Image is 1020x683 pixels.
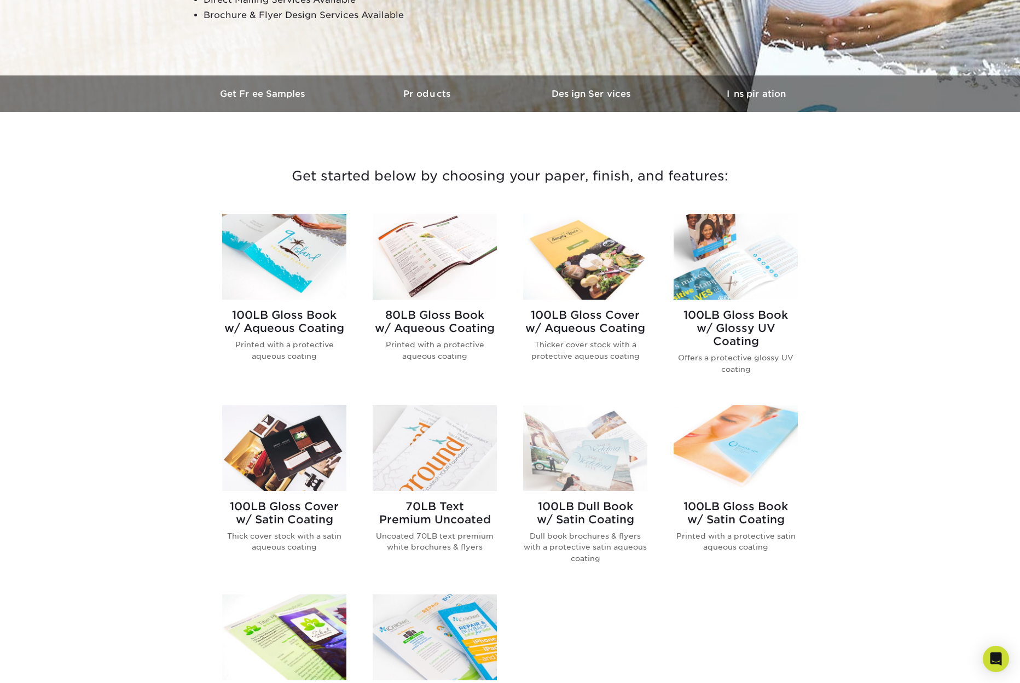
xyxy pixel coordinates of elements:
h2: 100LB Gloss Cover w/ Aqueous Coating [523,308,647,335]
h2: 100LB Dull Book w/ Satin Coating [523,500,647,526]
img: 100LB Gloss Book<br/>w/ Glossy UV Coating Brochures & Flyers [674,214,798,300]
a: 70LB Text<br/>Premium Uncoated Brochures & Flyers 70LB TextPremium Uncoated Uncoated 70LB text pr... [373,405,497,581]
img: 70LB Text<br/>Premium Uncoated Brochures & Flyers [373,405,497,491]
a: 100LB Dull Book<br/>w/ Satin Coating Brochures & Flyers 100LB Dull Bookw/ Satin Coating Dull book... [523,405,647,581]
a: 80LB Gloss Book<br/>w/ Aqueous Coating Brochures & Flyers 80LB Gloss Bookw/ Aqueous Coating Print... [373,214,497,392]
p: Thick cover stock with a satin aqueous coating [222,530,346,553]
img: 100LB Gloss Cover<br/>No Coating Brochures & Flyers [222,594,346,680]
h3: Design Services [510,89,674,99]
a: 100LB Gloss Book<br/>w/ Aqueous Coating Brochures & Flyers 100LB Gloss Bookw/ Aqueous Coating Pri... [222,214,346,392]
h3: Get started below by choosing your paper, finish, and features: [190,151,830,201]
a: 100LB Gloss Book<br/>w/ Satin Coating Brochures & Flyers 100LB Gloss Bookw/ Satin Coating Printed... [674,405,798,581]
p: Thicker cover stock with a protective aqueous coating [523,339,647,361]
h3: Products [346,89,510,99]
a: 100LB Gloss Cover<br/>w/ Aqueous Coating Brochures & Flyers 100LB Gloss Coverw/ Aqueous Coating T... [523,214,647,392]
h2: 100LB Gloss Cover w/ Satin Coating [222,500,346,526]
li: Brochure & Flyer Design Services Available [204,8,468,23]
a: Inspiration [674,75,838,112]
img: 100LB Gloss Book<br/>w/ Satin Coating Brochures & Flyers [674,405,798,491]
img: 100LB Gloss Book<br/>w/ Aqueous Coating Brochures & Flyers [222,214,346,300]
img: 80LB Gloss Book<br/>w/ Aqueous Coating Brochures & Flyers [373,214,497,300]
a: Design Services [510,75,674,112]
div: Open Intercom Messenger [983,646,1009,672]
p: Printed with a protective satin aqueous coating [674,530,798,553]
p: Offers a protective glossy UV coating [674,352,798,375]
h2: 100LB Gloss Book w/ Glossy UV Coating [674,308,798,348]
a: 100LB Gloss Book<br/>w/ Glossy UV Coating Brochures & Flyers 100LB Gloss Bookw/ Glossy UV Coating... [674,214,798,392]
h2: 70LB Text Premium Uncoated [373,500,497,526]
h2: 100LB Gloss Book w/ Satin Coating [674,500,798,526]
p: Printed with a protective aqueous coating [373,339,497,361]
img: 100LB Gloss Book<br/>No Coating Brochures & Flyers [373,594,497,680]
p: Uncoated 70LB text premium white brochures & flyers [373,530,497,553]
h3: Inspiration [674,89,838,99]
img: 100LB Gloss Cover<br/>w/ Satin Coating Brochures & Flyers [222,405,346,491]
h3: Get Free Samples [182,89,346,99]
p: Printed with a protective aqueous coating [222,339,346,361]
img: 100LB Gloss Cover<br/>w/ Aqueous Coating Brochures & Flyers [523,214,647,300]
h2: 80LB Gloss Book w/ Aqueous Coating [373,308,497,335]
a: Products [346,75,510,112]
h2: 100LB Gloss Book w/ Aqueous Coating [222,308,346,335]
p: Dull book brochures & flyers with a protective satin aqueous coating [523,530,647,564]
a: Get Free Samples [182,75,346,112]
img: 100LB Dull Book<br/>w/ Satin Coating Brochures & Flyers [523,405,647,491]
a: 100LB Gloss Cover<br/>w/ Satin Coating Brochures & Flyers 100LB Gloss Coverw/ Satin Coating Thick... [222,405,346,581]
